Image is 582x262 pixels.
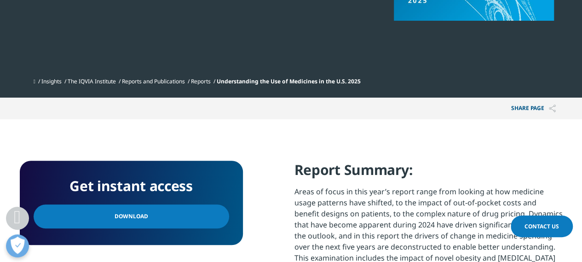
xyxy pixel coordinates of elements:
a: Insights [41,77,62,85]
span: Download [115,211,148,221]
button: Share PAGEShare PAGE [504,98,563,119]
a: Contact Us [511,215,573,237]
a: The IQVIA Institute [68,77,116,85]
a: Reports and Publications [122,77,185,85]
span: Understanding the Use of Medicines in the U.S. 2025 [217,77,361,85]
span: Contact Us [524,222,559,230]
h4: Report Summary: [294,161,563,186]
h4: Get instant access [34,175,229,198]
button: Open Preferences [6,234,29,257]
a: Download [34,204,229,228]
a: Reports [191,77,211,85]
p: Share PAGE [504,98,563,119]
img: Share PAGE [549,105,556,112]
